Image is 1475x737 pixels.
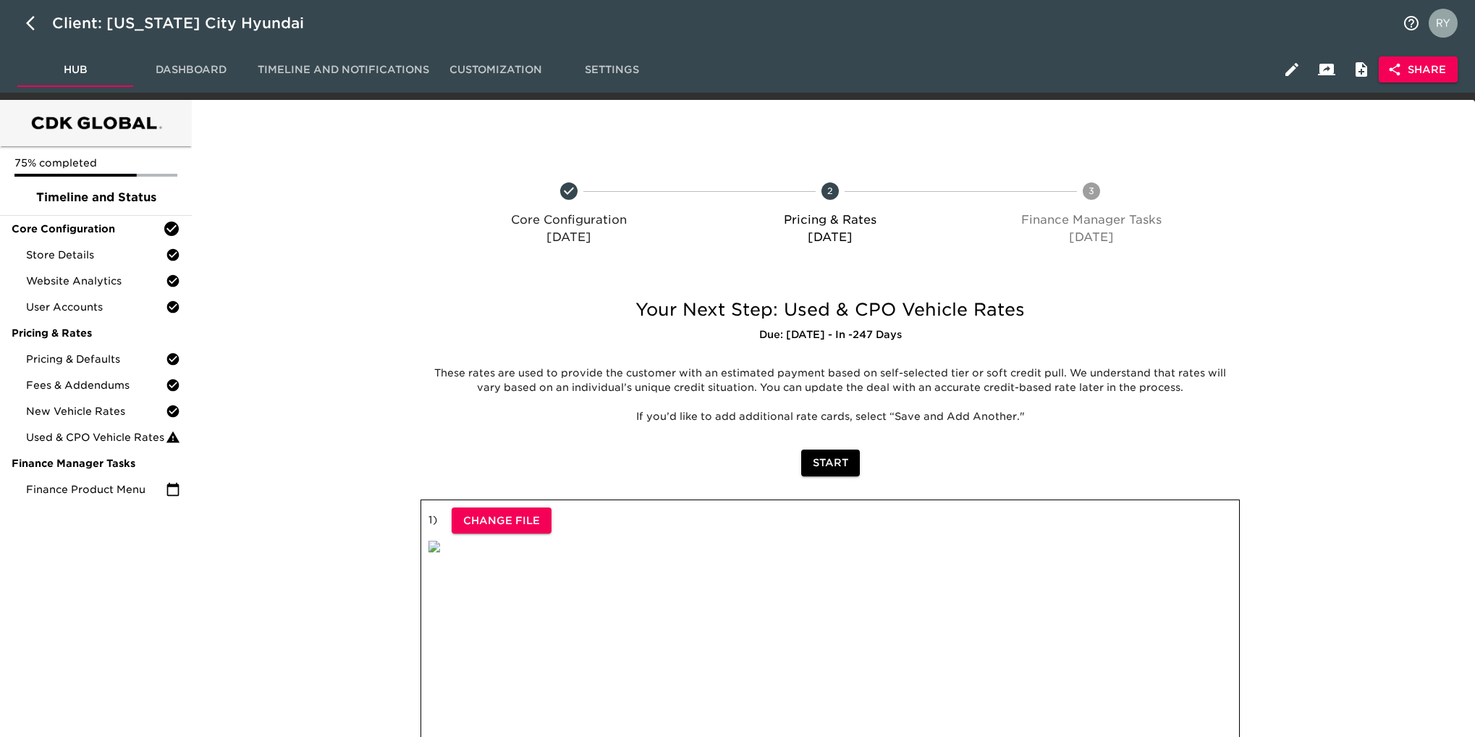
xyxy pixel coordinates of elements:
span: Finance Product Menu [26,482,166,497]
span: Pricing & Rates [12,326,180,340]
button: Edit Hub [1275,52,1309,87]
span: Finance Manager Tasks [12,456,180,471]
span: User Accounts [26,300,166,314]
p: Pricing & Rates [705,211,955,229]
p: [DATE] [444,229,693,246]
span: Pricing & Defaults [26,352,166,366]
span: Core Configuration [12,222,163,236]
text: 3 [1089,185,1094,196]
span: Store Details [26,248,166,262]
span: These rates are used to provide the customer with an estimated payment based on self-selected tie... [434,367,1229,393]
span: Start [813,454,848,472]
span: Share [1390,61,1446,79]
span: Customization [447,61,545,79]
button: Share [1379,56,1458,83]
p: 75% completed [14,156,177,170]
h6: Due: [DATE] - In -247 Days [420,327,1240,343]
button: notifications [1394,6,1429,41]
span: Website Analytics [26,274,166,288]
span: Change File [463,512,540,530]
span: If you’d like to add additional rate cards, select “Save and Add Another." [636,410,1025,422]
span: Dashboard [142,61,240,79]
button: Internal Notes and Comments [1344,52,1379,87]
h5: Your Next Step: Used & CPO Vehicle Rates [420,298,1240,321]
p: [DATE] [705,229,955,246]
span: Timeline and Notifications [258,61,429,79]
span: New Vehicle Rates [26,404,166,418]
button: Client View [1309,52,1344,87]
span: Used & CPO Vehicle Rates [26,430,166,445]
text: 2 [827,185,833,196]
span: Fees & Addendums [26,378,166,392]
p: Core Configuration [444,211,693,229]
span: Hub [26,61,124,79]
button: Change File [452,508,551,534]
p: [DATE] [967,229,1217,246]
img: Profile [1429,9,1458,38]
span: Timeline and Status [12,189,180,206]
p: Finance Manager Tasks [967,211,1217,229]
img: qkibX1zbU72zw90W6Gan%2FTemplates%2FRjS7uaFIXtg43HUzxvoG%2F3e51d9d6-1114-4229-a5bf-f5ca567b6beb.jpg [428,541,440,552]
span: Settings [562,61,661,79]
div: Client: [US_STATE] City Hyundai [52,12,324,35]
button: Start [801,450,860,476]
